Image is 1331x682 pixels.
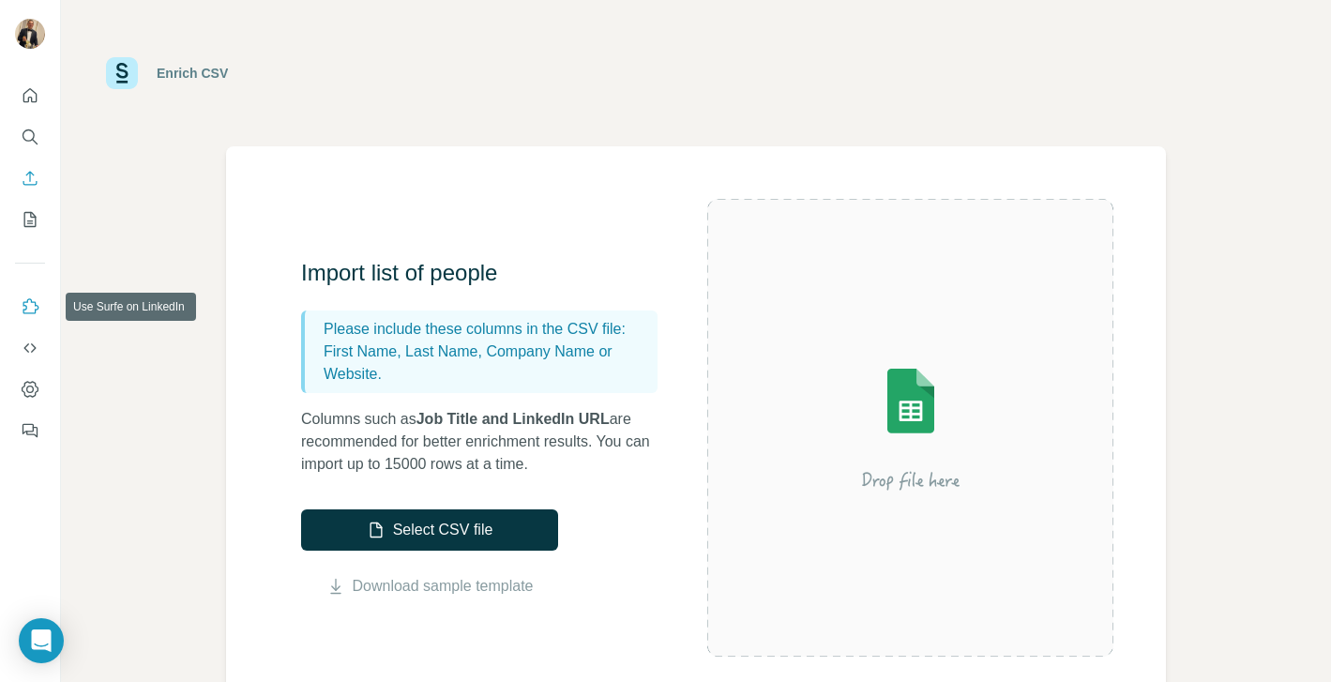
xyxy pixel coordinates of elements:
p: First Name, Last Name, Company Name or Website. [324,341,650,386]
p: Please include these columns in the CSV file: [324,318,650,341]
button: Quick start [15,79,45,113]
a: Download sample template [353,575,534,598]
div: Enrich CSV [157,64,228,83]
button: Dashboard [15,372,45,406]
button: Enrich CSV [15,161,45,195]
p: Columns such as are recommended for better enrichment results. You can import up to 15000 rows at... [301,408,676,476]
button: Use Surfe on LinkedIn [15,290,45,324]
img: Surfe Illustration - Drop file here or select below [742,315,1080,540]
h3: Import list of people [301,258,676,288]
button: Feedback [15,414,45,447]
div: Open Intercom Messenger [19,618,64,663]
button: Use Surfe API [15,331,45,365]
button: Select CSV file [301,509,558,551]
button: Search [15,120,45,154]
img: Avatar [15,19,45,49]
img: Surfe Logo [106,57,138,89]
span: Job Title and LinkedIn URL [416,411,610,427]
button: My lists [15,203,45,236]
button: Download sample template [301,575,558,598]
